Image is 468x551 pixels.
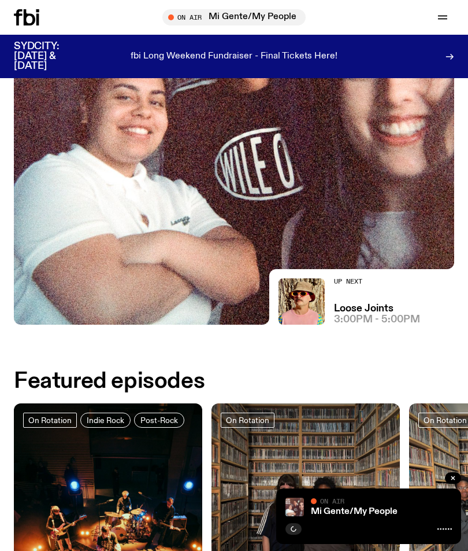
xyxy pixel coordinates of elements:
[14,42,88,71] h3: SYDCITY: [DATE] & [DATE]
[278,278,325,325] img: Tyson stands in front of a paperbark tree wearing orange sunglasses, a suede bucket hat and a pin...
[87,416,124,424] span: Indie Rock
[334,315,420,325] span: 3:00pm - 5:00pm
[221,413,274,428] a: On Rotation
[334,304,393,314] a: Loose Joints
[80,413,131,428] a: Indie Rock
[134,413,184,428] a: Post-Rock
[424,416,467,424] span: On Rotation
[140,416,178,424] span: Post-Rock
[311,507,398,516] a: Mi Gente/My People
[334,278,420,285] h2: Up Next
[14,371,205,392] h2: Featured episodes
[226,416,269,424] span: On Rotation
[162,9,306,25] button: On AirMi Gente/My People
[131,52,337,62] p: fbi Long Weekend Fundraiser - Final Tickets Here!
[28,416,72,424] span: On Rotation
[320,497,344,505] span: On Air
[23,413,77,428] a: On Rotation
